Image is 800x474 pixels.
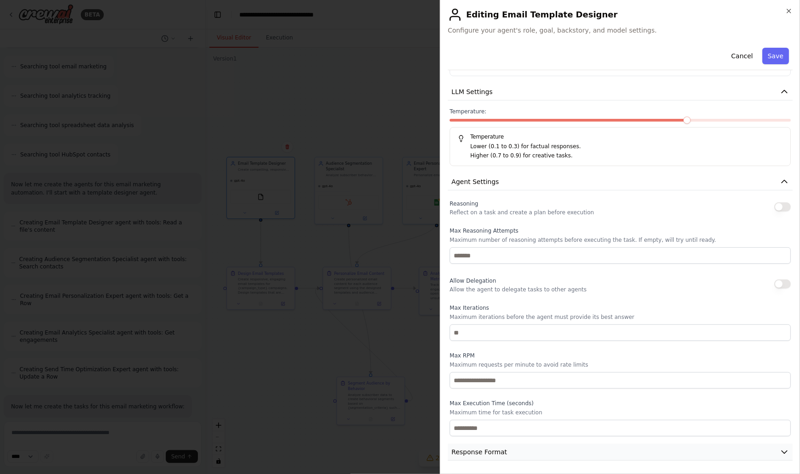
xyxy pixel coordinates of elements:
span: Agent Settings [451,177,499,186]
button: Response Format [448,444,793,461]
button: Save [762,48,789,64]
p: Lower (0.1 to 0.3) for factual responses. [470,142,783,151]
p: Maximum iterations before the agent must provide its best answer [450,313,791,321]
p: Maximum number of reasoning attempts before executing the task. If empty, will try until ready. [450,236,791,244]
p: Maximum requests per minute to avoid rate limits [450,361,791,368]
span: Temperature: [450,108,486,115]
button: Agent Settings [448,173,793,190]
span: Allow Delegation [450,278,496,284]
p: Allow the agent to delegate tasks to other agents [450,286,586,293]
span: Reasoning [450,201,478,207]
h2: Editing Email Template Designer [448,7,793,22]
p: Reflect on a task and create a plan before execution [450,209,594,216]
button: Cancel [726,48,758,64]
label: Max Execution Time (seconds) [450,400,791,407]
h5: Temperature [457,133,783,140]
button: LLM Settings [448,84,793,100]
span: LLM Settings [451,87,493,96]
span: Configure your agent's role, goal, backstory, and model settings. [448,26,793,35]
p: Maximum time for task execution [450,409,791,416]
p: Higher (0.7 to 0.9) for creative tasks. [470,151,783,161]
label: Max Iterations [450,304,791,312]
label: Max Reasoning Attempts [450,227,791,234]
span: Response Format [451,447,507,457]
label: Max RPM [450,352,791,359]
